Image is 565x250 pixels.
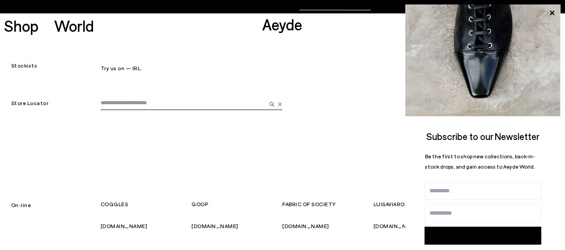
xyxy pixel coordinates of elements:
[283,223,330,229] a: [DOMAIN_NAME]
[278,102,282,106] img: close.svg
[426,131,540,142] font: Subscribe to our Newsletter
[101,65,142,71] font: Try us on — IRL.
[54,16,94,35] font: World
[405,4,561,116] img: ca3f721fb6ff708a270709c41d776025.jpg
[283,201,336,207] font: FABRIC OF SOCIETY
[101,223,148,229] a: [DOMAIN_NAME]
[425,227,541,245] button: Subscribe
[4,16,38,35] font: Shop
[374,201,413,207] font: LUISAVIAROMA
[194,1,293,11] font: Final Sizes | Extra 15% Off
[54,18,94,34] a: World
[299,1,371,11] font: Use Code EXTRA15
[263,15,303,34] a: Aeyde
[299,3,371,11] span: Navigate to /collections/ss25-final-sizes
[191,223,238,229] a: [DOMAIN_NAME]
[11,100,49,106] font: Store Locator
[469,232,497,239] font: Subscribe
[11,202,31,208] font: On-line
[425,153,535,169] font: Be the first to shop new collections, back-in-stock drops, and gain access to Aeyde World.
[270,102,274,106] img: search.svg
[4,18,38,34] a: Shop
[374,223,421,229] a: [DOMAIN_NAME]
[191,201,208,207] font: GOOP
[11,62,38,68] font: Stockists
[101,201,128,207] font: COGGLES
